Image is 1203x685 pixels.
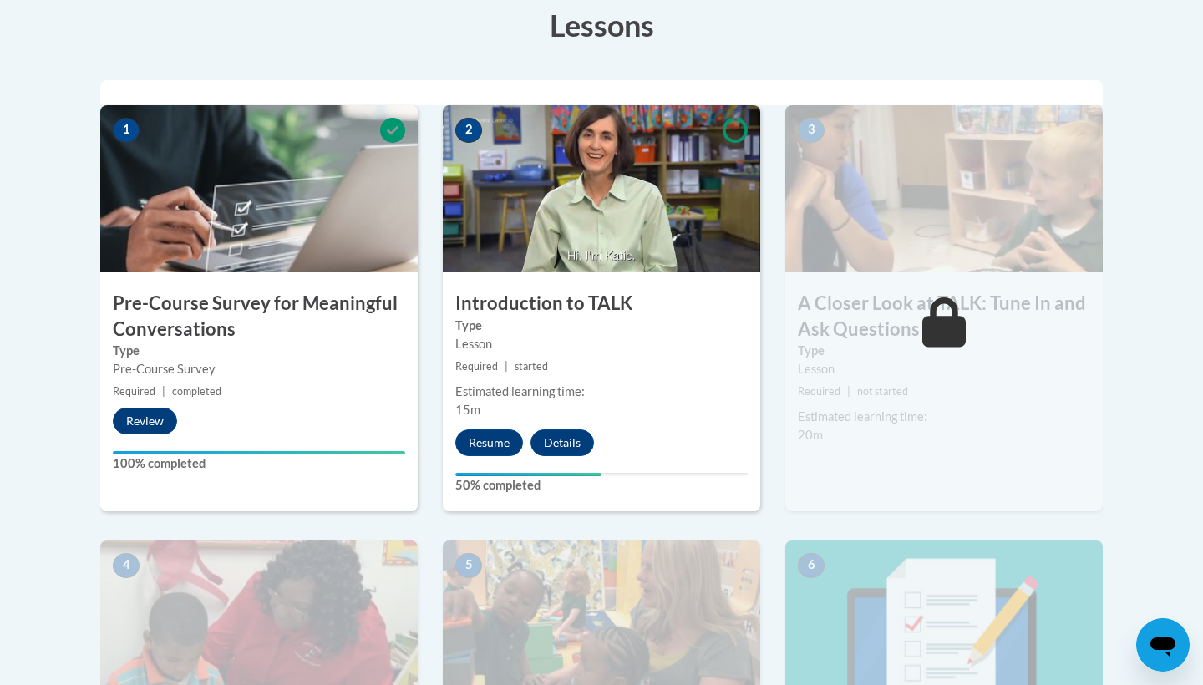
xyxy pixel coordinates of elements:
[455,473,601,476] div: Your progress
[785,291,1103,342] h3: A Closer Look at TALK: Tune In and Ask Questions
[113,118,140,143] span: 1
[798,385,840,398] span: Required
[505,360,508,373] span: |
[455,335,748,353] div: Lesson
[515,360,548,373] span: started
[113,342,405,360] label: Type
[443,291,760,317] h3: Introduction to TALK
[455,383,748,401] div: Estimated learning time:
[113,553,140,578] span: 4
[113,408,177,434] button: Review
[113,360,405,378] div: Pre-Course Survey
[113,385,155,398] span: Required
[100,291,418,342] h3: Pre-Course Survey for Meaningful Conversations
[162,385,165,398] span: |
[113,451,405,454] div: Your progress
[455,476,748,495] label: 50% completed
[455,360,498,373] span: Required
[113,454,405,473] label: 100% completed
[530,429,594,456] button: Details
[798,428,823,442] span: 20m
[455,317,748,335] label: Type
[785,105,1103,272] img: Course Image
[172,385,221,398] span: completed
[847,385,850,398] span: |
[798,360,1090,378] div: Lesson
[798,118,825,143] span: 3
[443,105,760,272] img: Course Image
[455,403,480,417] span: 15m
[455,553,482,578] span: 5
[798,342,1090,360] label: Type
[798,553,825,578] span: 6
[1136,618,1190,672] iframe: Button to launch messaging window
[455,429,523,456] button: Resume
[857,385,908,398] span: not started
[100,4,1103,46] h3: Lessons
[455,118,482,143] span: 2
[100,105,418,272] img: Course Image
[798,408,1090,426] div: Estimated learning time:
